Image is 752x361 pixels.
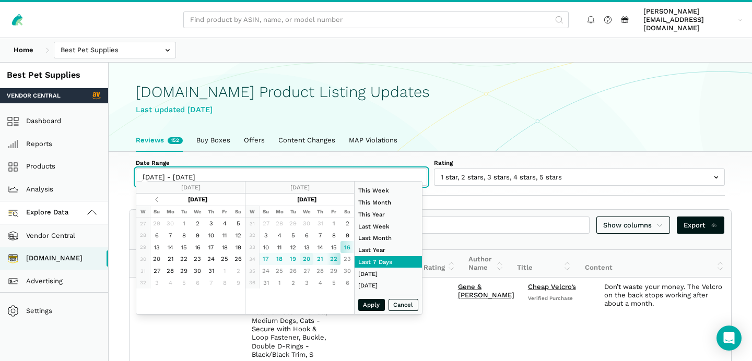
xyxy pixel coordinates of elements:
[150,230,163,242] td: 6
[204,230,218,242] td: 10
[163,253,177,265] td: 21
[300,241,313,253] td: 13
[163,230,177,242] td: 7
[191,218,204,230] td: 2
[191,253,204,265] td: 23
[417,250,462,278] th: Rating: activate to sort column ascending
[7,69,101,81] div: Best Pet Supplies
[177,277,191,289] td: 5
[204,218,218,230] td: 3
[342,129,404,151] a: MAP Violations
[300,265,313,277] td: 27
[286,241,300,253] td: 12
[136,104,725,116] div: Last updated [DATE]
[355,268,422,280] li: [DATE]
[183,11,569,29] input: Find product by ASIN, name, or model number
[259,206,273,218] th: Su
[163,277,177,289] td: 4
[177,241,191,253] td: 15
[462,250,510,278] th: Author Name: activate to sort column ascending
[596,216,671,234] a: Show columns
[191,230,204,242] td: 9
[163,241,177,253] td: 14
[177,265,191,277] td: 29
[355,244,422,256] li: Last Year
[300,253,313,265] td: 20
[163,206,177,218] th: Mo
[327,277,340,289] td: 5
[355,256,422,268] li: Last 7 Days
[286,277,300,289] td: 2
[677,216,724,234] a: Export
[163,265,177,277] td: 28
[136,206,150,218] th: W
[313,230,327,242] td: 7
[190,129,237,151] a: Buy Boxes
[204,241,218,253] td: 17
[358,299,385,311] button: Apply
[231,277,245,289] td: 9
[218,230,231,242] td: 11
[231,241,245,253] td: 19
[273,194,340,206] th: [DATE]
[458,283,514,299] a: Gene & [PERSON_NAME]
[136,241,150,253] td: 29
[684,220,718,231] span: Export
[528,295,591,302] span: Verified Purchase
[177,253,191,265] td: 22
[327,230,340,242] td: 8
[340,265,354,277] td: 30
[136,230,150,242] td: 28
[643,7,735,33] span: [PERSON_NAME][EMAIL_ADDRESS][DOMAIN_NAME]
[245,265,259,277] td: 35
[231,253,245,265] td: 26
[204,253,218,265] td: 24
[340,241,354,253] td: 16
[327,265,340,277] td: 29
[177,230,191,242] td: 8
[327,241,340,253] td: 15
[259,230,273,242] td: 3
[204,206,218,218] th: Th
[218,253,231,265] td: 25
[273,218,286,230] td: 28
[150,206,163,218] th: Su
[150,277,163,289] td: 3
[327,218,340,230] td: 1
[150,253,163,265] td: 20
[259,253,273,265] td: 17
[204,265,218,277] td: 31
[54,42,176,59] input: Best Pet Supplies
[340,206,354,218] th: Sa
[163,194,231,206] th: [DATE]
[313,277,327,289] td: 4
[355,232,422,244] li: Last Month
[272,129,342,151] a: Content Changes
[177,218,191,230] td: 1
[150,241,163,253] td: 13
[218,241,231,253] td: 18
[136,253,150,265] td: 30
[286,230,300,242] td: 5
[340,253,354,265] td: 23
[286,206,300,218] th: Tu
[191,265,204,277] td: 30
[286,218,300,230] td: 29
[130,250,184,278] th: Date: activate to sort column ascending
[136,83,725,101] h1: [DOMAIN_NAME] Product Listing Updates
[528,283,576,291] a: Cheap Velcro’s
[286,253,300,265] td: 19
[245,230,259,242] td: 32
[434,169,725,186] input: 1 star, 2 stars, 3 stars, 4 stars, 5 stars
[300,230,313,242] td: 6
[355,220,422,232] li: Last Week
[191,241,204,253] td: 16
[231,218,245,230] td: 5
[245,277,259,289] td: 36
[389,299,419,311] button: Cancel
[10,207,69,219] span: Explore Data
[273,206,286,218] th: Mo
[259,265,273,277] td: 24
[510,250,578,278] th: Title: activate to sort column ascending
[355,185,422,197] li: This Week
